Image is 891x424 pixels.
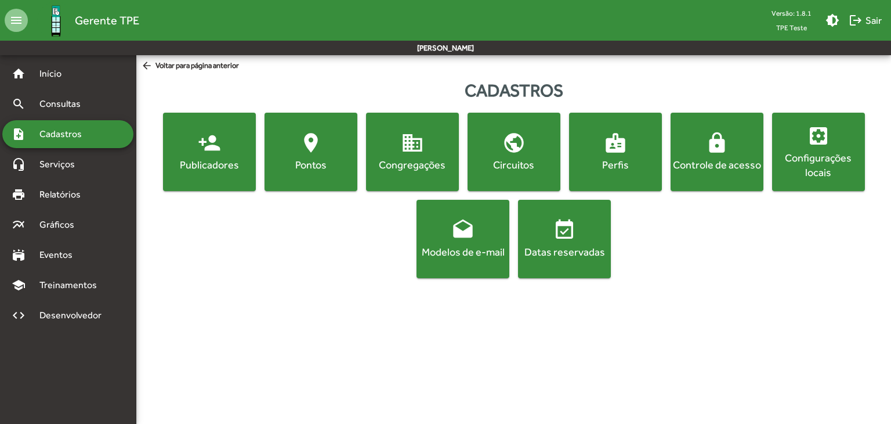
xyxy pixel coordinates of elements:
button: Perfis [569,113,662,191]
button: Configurações locais [772,113,865,191]
mat-icon: location_on [299,131,323,154]
span: Voltar para página anterior [141,60,239,73]
mat-icon: stadium [12,248,26,262]
span: TPE Teste [767,20,816,35]
mat-icon: event_available [553,218,576,242]
span: Serviços [32,157,90,171]
div: Controle de acesso [673,157,761,172]
div: Publicadores [165,157,253,172]
mat-icon: drafts [451,218,475,242]
div: Configurações locais [774,150,863,179]
mat-icon: badge [604,131,627,154]
mat-icon: person_add [198,131,221,154]
mat-icon: brightness_medium [825,13,839,27]
div: Datas reservadas [520,245,609,259]
mat-icon: home [12,67,26,81]
div: Circuitos [470,157,558,172]
button: Circuitos [468,113,560,191]
span: Início [32,67,78,81]
a: Gerente TPE [28,2,139,39]
mat-icon: public [502,131,526,154]
mat-icon: logout [849,13,863,27]
mat-icon: lock [705,131,729,154]
button: Modelos de e-mail [416,200,509,278]
img: Logo [37,2,75,39]
mat-icon: arrow_back [141,60,155,73]
span: Gráficos [32,218,90,232]
mat-icon: settings_applications [807,124,830,148]
span: Treinamentos [32,278,111,292]
span: Gerente TPE [75,11,139,30]
mat-icon: search [12,97,26,111]
span: Eventos [32,248,88,262]
div: Perfis [571,157,660,172]
button: Datas reservadas [518,200,611,278]
span: Consultas [32,97,96,111]
mat-icon: headset_mic [12,157,26,171]
div: Pontos [267,157,355,172]
span: Relatórios [32,188,96,202]
div: Versão: 1.8.1 [767,6,816,20]
button: Pontos [265,113,357,191]
span: Cadastros [32,127,97,141]
button: Congregações [366,113,459,191]
mat-icon: domain [401,131,424,154]
div: Modelos de e-mail [419,245,507,259]
div: Cadastros [136,77,891,103]
mat-icon: note_add [12,127,26,141]
button: Sair [844,10,886,31]
mat-icon: multiline_chart [12,218,26,232]
mat-icon: school [12,278,26,292]
mat-icon: menu [5,9,28,32]
mat-icon: print [12,188,26,202]
button: Controle de acesso [671,113,763,191]
div: Congregações [368,157,457,172]
button: Publicadores [163,113,256,191]
span: Sair [849,10,882,31]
